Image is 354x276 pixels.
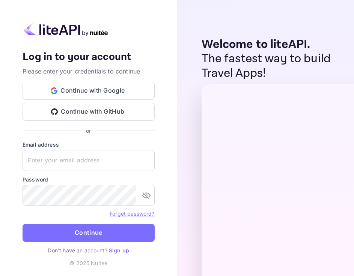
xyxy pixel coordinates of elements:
label: Password [23,175,155,183]
a: Sign up [109,247,129,253]
p: The fastest way to build Travel Apps! [202,52,339,81]
h4: Log in to your account [23,51,155,64]
p: Welcome to liteAPI. [202,37,339,52]
p: Please enter your credentials to continue [23,67,155,76]
button: toggle password visibility [139,188,154,203]
button: Continue with Google [23,82,155,100]
img: liteapi [23,22,109,36]
p: Don't have an account? [23,246,155,254]
button: Continue with GitHub [23,103,155,121]
p: © 2025 Nuitee [69,259,107,267]
input: Enter your email address [23,150,155,171]
a: Forget password? [110,210,154,217]
button: Continue [23,224,155,242]
label: Email address [23,141,155,148]
p: or [86,127,91,135]
a: Forget password? [110,210,154,217]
